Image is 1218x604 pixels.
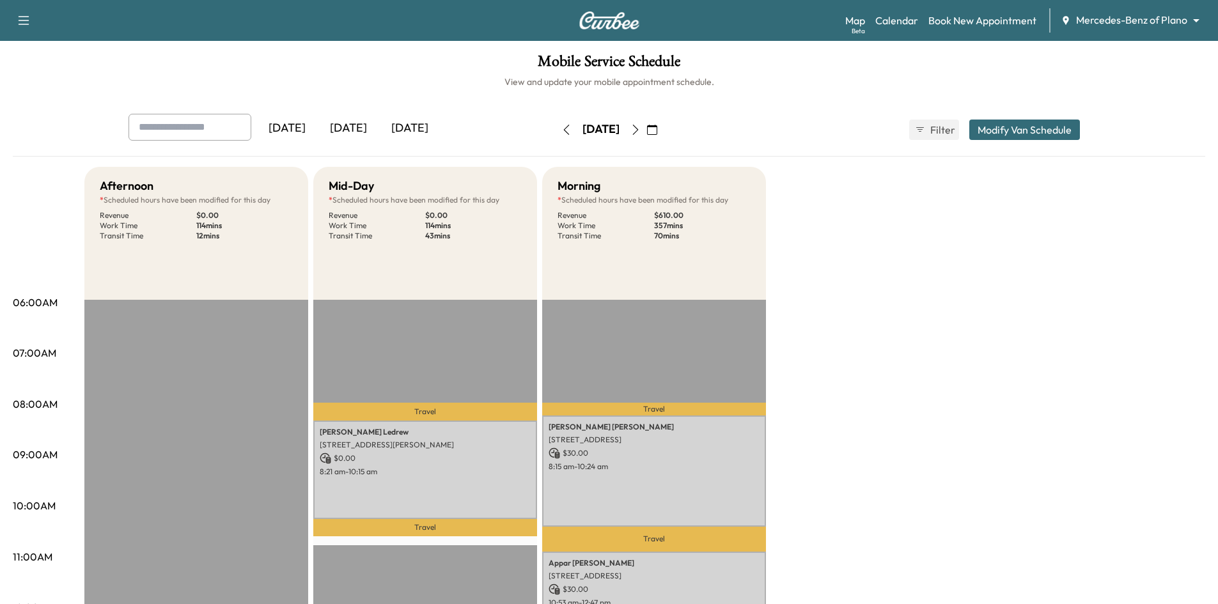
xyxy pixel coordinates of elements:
p: Transit Time [100,231,196,241]
div: [DATE] [318,114,379,143]
p: Transit Time [329,231,425,241]
p: 10:00AM [13,498,56,513]
p: Revenue [558,210,654,221]
img: Curbee Logo [579,12,640,29]
p: 8:15 am - 10:24 am [549,461,760,472]
div: [DATE] [256,114,318,143]
p: Work Time [100,221,196,231]
div: Beta [852,26,865,36]
h6: View and update your mobile appointment schedule. [13,75,1205,88]
p: Scheduled hours have been modified for this day [100,195,293,205]
p: 114 mins [425,221,522,231]
h1: Mobile Service Schedule [13,54,1205,75]
p: 09:00AM [13,447,58,462]
p: Appar [PERSON_NAME] [549,558,760,568]
div: [DATE] [379,114,441,143]
p: 06:00AM [13,295,58,310]
button: Modify Van Schedule [969,120,1080,140]
p: $ 0.00 [196,210,293,221]
p: 07:00AM [13,345,56,360]
h5: Mid-Day [329,177,374,195]
p: Travel [542,403,766,415]
a: Book New Appointment [928,13,1036,28]
p: 43 mins [425,231,522,241]
h5: Morning [558,177,600,195]
p: $ 30.00 [549,584,760,595]
p: Travel [313,519,537,536]
h5: Afternoon [100,177,153,195]
p: 8:21 am - 10:15 am [320,467,531,477]
p: Revenue [329,210,425,221]
p: $ 0.00 [320,453,531,464]
p: Transit Time [558,231,654,241]
p: Travel [313,403,537,421]
p: 114 mins [196,221,293,231]
a: MapBeta [845,13,865,28]
p: Work Time [558,221,654,231]
p: $ 0.00 [425,210,522,221]
p: $ 30.00 [549,447,760,459]
p: 11:00AM [13,549,52,564]
a: Calendar [875,13,918,28]
p: 357 mins [654,221,751,231]
p: 70 mins [654,231,751,241]
div: [DATE] [582,121,620,137]
p: [STREET_ADDRESS] [549,571,760,581]
p: Travel [542,527,766,552]
p: [PERSON_NAME] Ledrew [320,427,531,437]
p: 08:00AM [13,396,58,412]
span: Filter [930,122,953,137]
span: Mercedes-Benz of Plano [1076,13,1187,27]
p: $ 610.00 [654,210,751,221]
p: Revenue [100,210,196,221]
p: [STREET_ADDRESS] [549,435,760,445]
p: 12 mins [196,231,293,241]
p: [STREET_ADDRESS][PERSON_NAME] [320,440,531,450]
p: Scheduled hours have been modified for this day [329,195,522,205]
p: [PERSON_NAME] [PERSON_NAME] [549,422,760,432]
button: Filter [909,120,959,140]
p: Scheduled hours have been modified for this day [558,195,751,205]
p: Work Time [329,221,425,231]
